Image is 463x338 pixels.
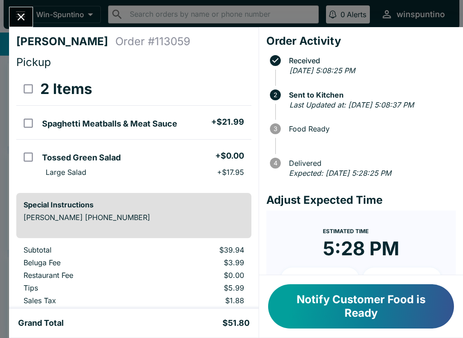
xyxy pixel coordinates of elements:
[18,318,64,329] h5: Grand Total
[284,56,456,65] span: Received
[323,228,369,235] span: Estimated Time
[323,237,399,260] time: 5:28 PM
[274,91,277,99] text: 2
[217,168,244,177] p: + $17.95
[273,160,277,167] text: 4
[24,258,141,267] p: Beluga Fee
[16,56,51,69] span: Pickup
[40,80,92,98] h3: 2 Items
[274,125,277,132] text: 3
[16,35,115,48] h4: [PERSON_NAME]
[289,100,414,109] em: Last Updated at: [DATE] 5:08:37 PM
[266,34,456,48] h4: Order Activity
[155,283,244,292] p: $5.99
[24,283,141,292] p: Tips
[24,271,141,280] p: Restaurant Fee
[16,245,251,309] table: orders table
[24,245,141,254] p: Subtotal
[155,296,244,305] p: $1.88
[268,284,454,329] button: Notify Customer Food is Ready
[211,117,244,127] h5: + $21.99
[9,7,33,27] button: Close
[215,150,244,161] h5: + $0.00
[266,193,456,207] h4: Adjust Expected Time
[42,152,121,163] h5: Tossed Green Salad
[42,118,177,129] h5: Spaghetti Meatballs & Meat Sauce
[284,125,456,133] span: Food Ready
[115,35,190,48] h4: Order # 113059
[24,296,141,305] p: Sales Tax
[24,213,244,222] p: [PERSON_NAME] [PHONE_NUMBER]
[155,245,244,254] p: $39.94
[222,318,250,329] h5: $51.80
[46,168,86,177] p: Large Salad
[289,169,391,178] em: Expected: [DATE] 5:28:25 PM
[363,268,441,290] button: + 20
[16,73,251,186] table: orders table
[281,268,359,290] button: + 10
[155,258,244,267] p: $3.99
[155,271,244,280] p: $0.00
[284,159,456,167] span: Delivered
[284,91,456,99] span: Sent to Kitchen
[289,66,355,75] em: [DATE] 5:08:25 PM
[24,200,244,209] h6: Special Instructions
